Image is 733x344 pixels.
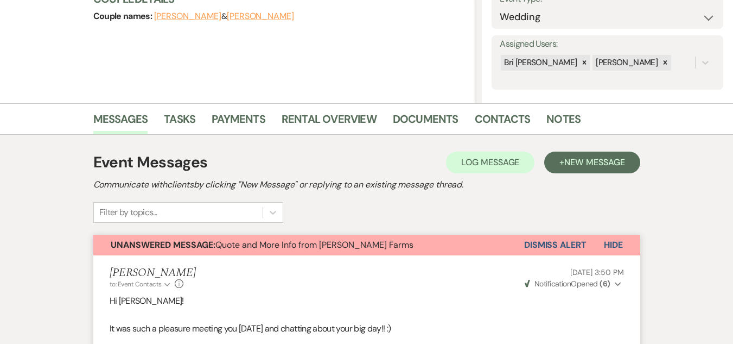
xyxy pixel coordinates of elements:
[604,239,623,251] span: Hide
[570,267,623,277] span: [DATE] 3:50 PM
[587,235,640,255] button: Hide
[164,110,195,134] a: Tasks
[227,12,294,21] button: [PERSON_NAME]
[393,110,458,134] a: Documents
[110,280,162,289] span: to: Event Contacts
[446,152,534,173] button: Log Message
[110,266,196,280] h5: [PERSON_NAME]
[212,110,265,134] a: Payments
[461,157,519,168] span: Log Message
[154,11,294,22] span: &
[544,152,640,173] button: +New Message
[110,279,172,289] button: to: Event Contacts
[524,235,587,255] button: Dismiss Alert
[500,36,715,52] label: Assigned Users:
[111,239,413,251] span: Quote and More Info from [PERSON_NAME] Farms
[93,178,640,191] h2: Communicate with clients by clicking "New Message" or replying to an existing message thread.
[99,206,157,219] div: Filter by topics...
[523,278,624,290] button: NotificationOpened (6)
[111,239,215,251] strong: Unanswered Message:
[93,151,208,174] h1: Event Messages
[534,279,571,289] span: Notification
[110,294,624,308] p: Hi [PERSON_NAME]!
[600,279,610,289] strong: ( 6 )
[564,157,624,168] span: New Message
[93,235,524,255] button: Unanswered Message:Quote and More Info from [PERSON_NAME] Farms
[110,322,624,336] p: It was such a pleasure meeting you [DATE] and chatting about your big day!! :)
[546,110,581,134] a: Notes
[501,55,578,71] div: Bri [PERSON_NAME]
[93,110,148,134] a: Messages
[282,110,377,134] a: Rental Overview
[475,110,531,134] a: Contacts
[93,10,154,22] span: Couple names:
[592,55,659,71] div: [PERSON_NAME]
[154,12,221,21] button: [PERSON_NAME]
[525,279,610,289] span: Opened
